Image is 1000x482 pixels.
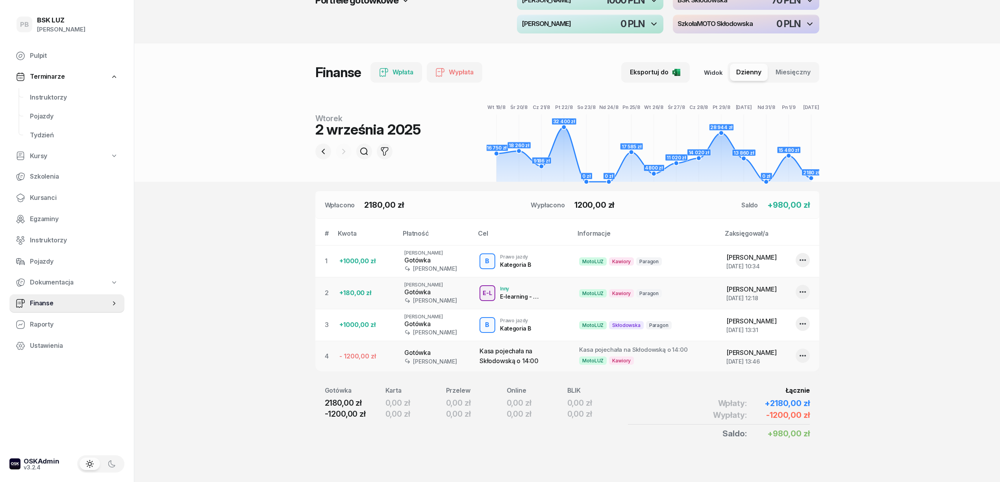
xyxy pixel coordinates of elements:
[325,288,333,298] div: 2
[500,325,531,332] div: Kategoria B
[325,386,385,396] div: Gotówka
[573,228,720,245] th: Informacje
[24,126,124,144] a: Tydzień
[480,253,495,269] button: B
[646,321,672,329] span: Paragon
[30,319,118,330] span: Raporty
[404,287,467,297] div: Gotówka
[9,210,124,229] a: Egzaminy
[668,104,685,110] tspan: Śr 27/8
[480,285,495,301] button: E-L
[446,386,507,396] div: Przelew
[673,15,819,33] button: SzkołaMOTO Skłodowska0 PLN
[30,51,118,61] span: Pulpit
[9,294,124,313] a: Finanse
[533,104,550,110] tspan: Cz 21/8
[30,130,118,140] span: Tydzień
[30,277,74,288] span: Dokumentacja
[726,327,758,333] span: [DATE] 13:31
[630,67,681,78] div: Eksportuj do
[9,188,124,207] a: Kursanci
[315,122,421,137] div: 2 września 2025
[339,288,392,298] div: +180,00 zł
[507,408,567,419] div: 0,00 zł
[30,92,118,103] span: Instruktorzy
[315,65,361,79] h1: Finanse
[689,104,708,110] tspan: Cz 28/8
[9,46,124,65] a: Pulpit
[720,228,819,245] th: Zaksięgował/a
[385,408,446,419] div: 0,00 zł
[9,458,20,469] img: logo-xs-dark@2x.png
[9,167,124,186] a: Szkolenia
[37,24,85,34] div: [PERSON_NAME]
[435,67,474,78] div: Wypłata
[599,104,619,110] tspan: Nd 24/8
[620,19,644,29] div: 0 PLN
[567,386,628,396] div: BLIK
[30,235,118,246] span: Instruktorzy
[579,289,607,297] span: MotoLUZ
[741,200,758,210] div: Saldo
[507,397,567,408] div: 0,00 zł
[500,261,531,268] div: Kategoria B
[404,255,467,266] div: Gotówka
[404,297,467,304] div: [PERSON_NAME]
[404,265,467,272] div: [PERSON_NAME]
[379,67,413,78] div: Wpłata
[722,428,746,439] span: Saldo:
[622,104,640,110] tspan: Pn 25/8
[482,318,493,332] div: B
[398,228,473,245] th: Płatność
[315,114,421,122] div: wtorek
[500,293,541,300] div: E-learning - 90 dni
[636,289,662,297] span: Paragon
[500,286,541,291] div: Inny
[9,231,124,250] a: Instruktorzy
[757,104,775,110] tspan: Nd 31/8
[404,329,467,336] div: [PERSON_NAME]
[30,257,118,267] span: Pojazdy
[579,321,607,329] span: MotoLUZ
[30,341,118,351] span: Ustawienia
[9,252,124,271] a: Pojazdy
[339,320,392,330] div: +1000,00 zł
[609,257,634,266] span: Kawiory
[767,200,773,210] span: +
[621,62,690,83] button: Eksportuj do
[500,318,531,323] div: Prawo jazdy
[776,67,811,78] span: Miesięczny
[718,398,747,409] span: Wpłaty:
[726,263,760,270] span: [DATE] 10:34
[522,20,571,28] h4: [PERSON_NAME]
[765,399,770,408] span: +
[609,321,643,329] span: Skłodowska
[404,314,443,319] span: [PERSON_NAME]
[636,257,662,266] span: Paragon
[726,358,760,365] span: [DATE] 13:46
[678,20,753,28] h4: SzkołaMOTO Skłodowska
[446,408,507,419] div: 0,00 zł
[9,147,124,165] a: Kursy
[385,397,446,408] div: 0,00 zł
[404,358,467,365] div: [PERSON_NAME]
[555,104,573,110] tspan: Pt 22/8
[735,104,752,110] tspan: [DATE]
[24,107,124,126] a: Pojazdy
[480,346,567,366] div: Kasa pojechała na Skłodowską o 14:00
[325,200,355,210] div: Wpłacono
[713,410,747,421] span: Wypłaty:
[315,228,333,245] th: #
[577,104,596,110] tspan: So 23/8
[325,409,328,419] span: -
[609,289,634,297] span: Kawiory
[30,151,47,161] span: Kursy
[37,17,85,23] div: BSK LUZ
[20,21,29,28] span: PB
[644,104,663,110] tspan: Wt 26/8
[480,288,495,298] div: E-L
[370,62,422,83] button: Wpłata
[9,273,124,292] a: Dokumentacja
[730,64,768,81] button: Dzienny
[510,104,528,110] tspan: Śr 20/8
